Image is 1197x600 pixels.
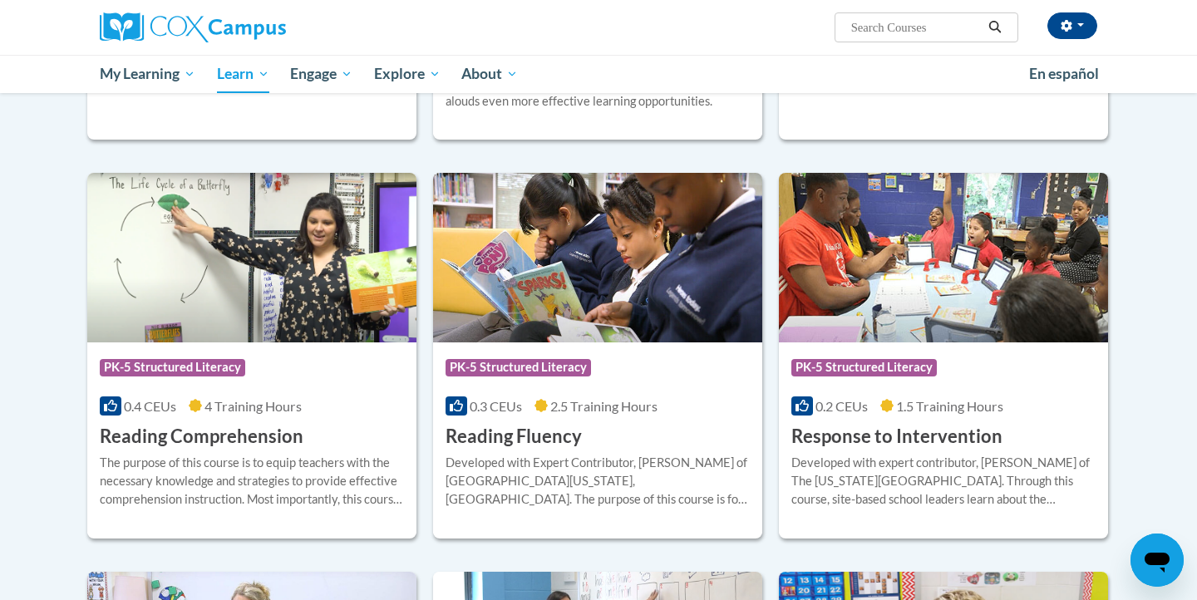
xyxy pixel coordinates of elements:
[461,64,518,84] span: About
[204,398,302,414] span: 4 Training Hours
[290,64,352,84] span: Engage
[779,173,1108,539] a: Course LogoPK-5 Structured Literacy0.2 CEUs1.5 Training Hours Response to InterventionDeveloped w...
[896,398,1003,414] span: 1.5 Training Hours
[1029,65,1099,82] span: En español
[470,398,522,414] span: 0.3 CEUs
[791,359,937,376] span: PK-5 Structured Literacy
[100,12,286,42] img: Cox Campus
[100,424,303,450] h3: Reading Comprehension
[433,173,762,342] img: Course Logo
[1047,12,1097,39] button: Account Settings
[279,55,363,93] a: Engage
[100,359,245,376] span: PK-5 Structured Literacy
[75,55,1122,93] div: Main menu
[779,173,1108,342] img: Course Logo
[124,398,176,414] span: 0.4 CEUs
[446,424,582,450] h3: Reading Fluency
[550,398,658,414] span: 2.5 Training Hours
[446,454,750,509] div: Developed with Expert Contributor, [PERSON_NAME] of [GEOGRAPHIC_DATA][US_STATE], [GEOGRAPHIC_DATA...
[89,55,206,93] a: My Learning
[791,424,1002,450] h3: Response to Intervention
[451,55,530,93] a: About
[791,454,1096,509] div: Developed with expert contributor, [PERSON_NAME] of The [US_STATE][GEOGRAPHIC_DATA]. Through this...
[983,17,1007,37] button: Search
[87,173,416,539] a: Course LogoPK-5 Structured Literacy0.4 CEUs4 Training Hours Reading ComprehensionThe purpose of t...
[1130,534,1184,587] iframe: Button to launch messaging window
[363,55,451,93] a: Explore
[206,55,280,93] a: Learn
[100,454,404,509] div: The purpose of this course is to equip teachers with the necessary knowledge and strategies to pr...
[87,173,416,342] img: Course Logo
[100,64,195,84] span: My Learning
[217,64,269,84] span: Learn
[815,398,868,414] span: 0.2 CEUs
[1018,57,1110,91] a: En español
[100,12,416,42] a: Cox Campus
[433,173,762,539] a: Course LogoPK-5 Structured Literacy0.3 CEUs2.5 Training Hours Reading FluencyDeveloped with Exper...
[446,359,591,376] span: PK-5 Structured Literacy
[374,64,441,84] span: Explore
[850,17,983,37] input: Search Courses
